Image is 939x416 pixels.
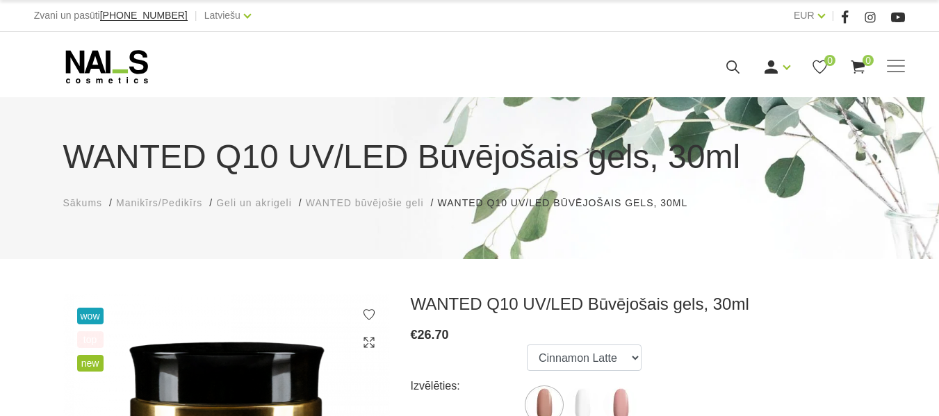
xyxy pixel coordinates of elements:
[195,7,197,24] span: |
[418,328,449,342] span: 26.70
[437,196,701,210] li: WANTED Q10 UV/LED Būvējošais gels, 30ml
[63,197,103,208] span: Sākums
[100,10,188,21] a: [PHONE_NUMBER]
[63,132,876,182] h1: WANTED Q10 UV/LED Būvējošais gels, 30ml
[116,197,202,208] span: Manikīrs/Pedikīrs
[849,58,867,76] a: 0
[306,196,424,210] a: WANTED būvējošie geli
[824,55,835,66] span: 0
[794,7,815,24] a: EUR
[306,197,424,208] span: WANTED būvējošie geli
[63,196,103,210] a: Sākums
[411,328,418,342] span: €
[34,7,188,24] div: Zvani un pasūti
[77,331,104,348] span: top
[411,375,528,397] div: Izvēlēties:
[863,55,874,66] span: 0
[832,7,835,24] span: |
[216,196,292,210] a: Geli un akrigeli
[77,355,104,372] span: new
[411,294,876,315] h3: WANTED Q10 UV/LED Būvējošais gels, 30ml
[77,308,104,324] span: wow
[116,196,202,210] a: Manikīrs/Pedikīrs
[216,197,292,208] span: Geli un akrigeli
[811,58,828,76] a: 0
[204,7,240,24] a: Latviešu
